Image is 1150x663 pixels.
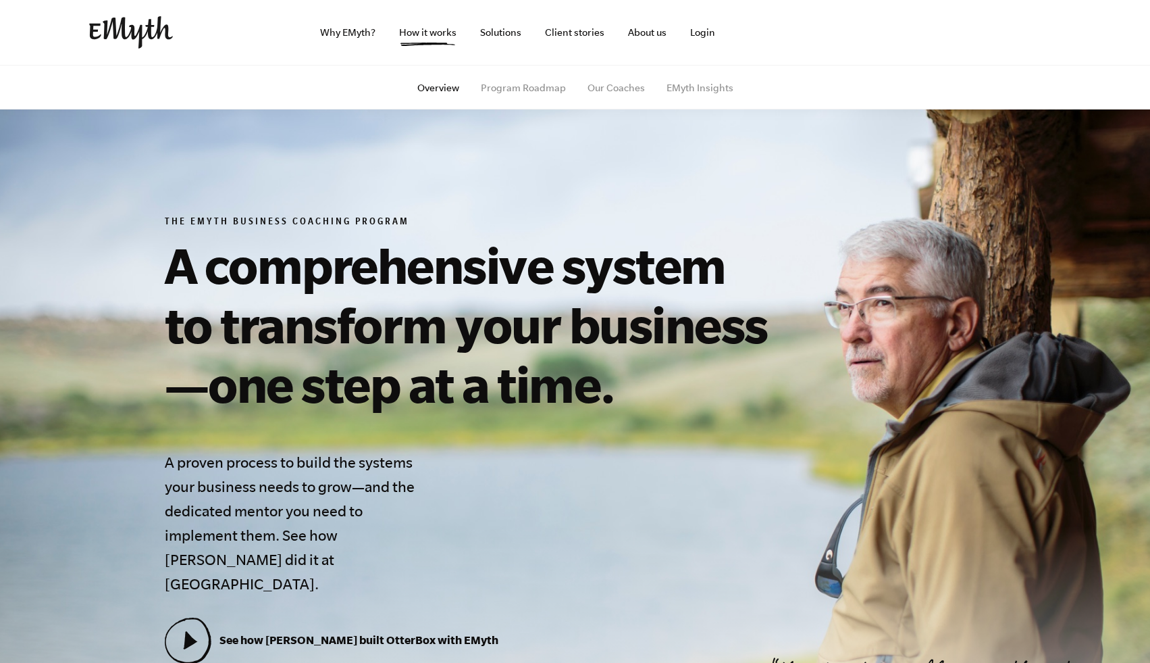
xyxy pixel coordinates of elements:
h4: A proven process to build the systems your business needs to grow—and the dedicated mentor you ne... [165,450,424,596]
img: EMyth [89,16,173,49]
h1: A comprehensive system to transform your business—one step at a time. [165,235,781,414]
iframe: Embedded CTA [771,18,913,47]
a: Our Coaches [587,82,645,93]
a: Overview [417,82,459,93]
a: Program Roadmap [481,82,566,93]
h6: The EMyth Business Coaching Program [165,216,781,230]
a: See how [PERSON_NAME] built OtterBox with EMyth [165,633,498,646]
iframe: Chat Widget [1082,598,1150,663]
iframe: Embedded CTA [920,18,1062,47]
a: EMyth Insights [667,82,733,93]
